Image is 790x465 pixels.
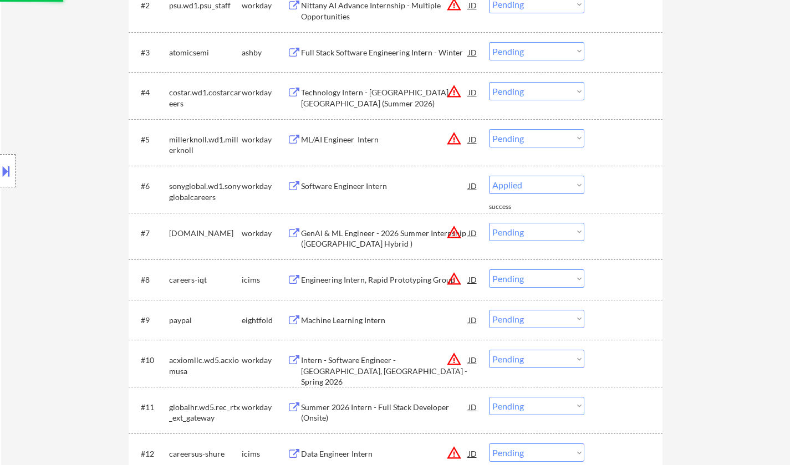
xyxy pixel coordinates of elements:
[141,448,160,459] div: #12
[467,223,478,243] div: JD
[169,448,242,459] div: careersus-shure
[169,274,242,285] div: careers-iqt
[467,269,478,289] div: JD
[169,181,242,202] div: sonyglobal.wd1.sonyglobalcareers
[141,274,160,285] div: #8
[242,315,287,326] div: eightfold
[467,397,478,417] div: JD
[242,181,287,192] div: workday
[446,84,462,99] button: warning_amber
[141,315,160,326] div: #9
[242,448,287,459] div: icims
[301,402,468,423] div: Summer 2026 Intern - Full Stack Developer (Onsite)
[169,47,242,58] div: atomicsemi
[242,274,287,285] div: icims
[169,134,242,156] div: millerknoll.wd1.millerknoll
[467,82,478,102] div: JD
[467,42,478,62] div: JD
[169,355,242,376] div: acxiomllc.wd5.acxiomusa
[242,228,287,239] div: workday
[242,47,287,58] div: ashby
[446,224,462,240] button: warning_amber
[446,131,462,146] button: warning_amber
[242,134,287,145] div: workday
[467,176,478,196] div: JD
[467,310,478,330] div: JD
[467,443,478,463] div: JD
[301,355,468,387] div: Intern - Software Engineer - [GEOGRAPHIC_DATA], [GEOGRAPHIC_DATA] - Spring 2026
[169,402,242,423] div: globalhr.wd5.rec_rtx_ext_gateway
[141,355,160,366] div: #10
[301,134,468,145] div: ML/AI Engineer Intern
[301,274,468,285] div: Engineering Intern, Rapid Prototyping Group
[301,315,468,326] div: Machine Learning Intern
[242,402,287,413] div: workday
[301,228,468,249] div: GenAI & ML Engineer - 2026 Summer Internship ([GEOGRAPHIC_DATA] Hybrid )
[301,47,468,58] div: Full Stack Software Engineering Intern - Winter
[169,228,242,239] div: [DOMAIN_NAME]
[301,87,468,109] div: Technology Intern - [GEOGRAPHIC_DATA], [GEOGRAPHIC_DATA] (Summer 2026)
[141,47,160,58] div: #3
[242,87,287,98] div: workday
[242,355,287,366] div: workday
[446,445,462,461] button: warning_amber
[141,402,160,413] div: #11
[489,202,533,212] div: success
[467,350,478,370] div: JD
[169,315,242,326] div: paypal
[169,87,242,109] div: costar.wd1.costarcareers
[446,351,462,367] button: warning_amber
[446,271,462,287] button: warning_amber
[301,448,468,459] div: Data Engineer Intern
[467,129,478,149] div: JD
[301,181,468,192] div: Software Engineer Intern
